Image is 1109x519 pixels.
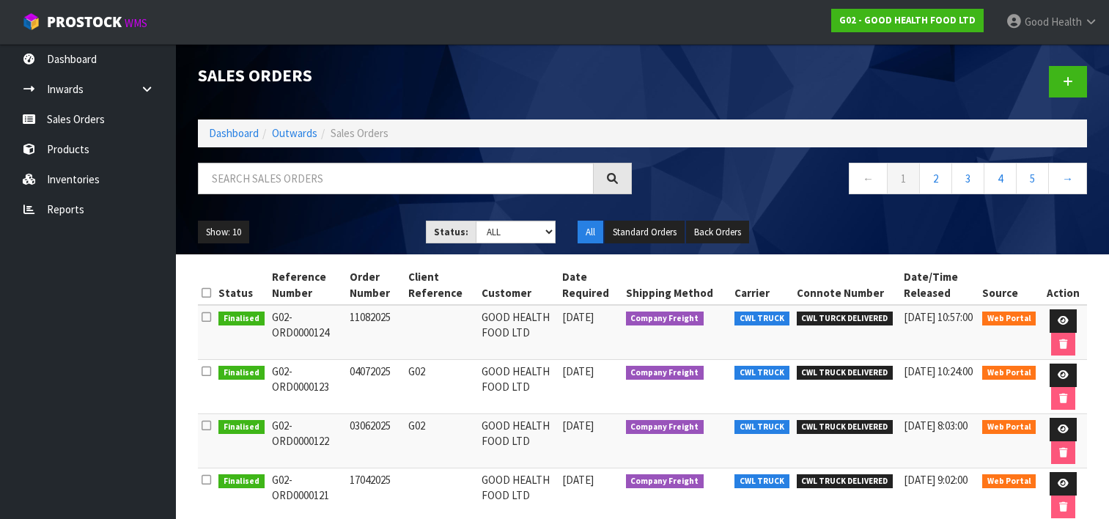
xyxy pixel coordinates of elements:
span: Web Portal [982,420,1036,435]
button: Show: 10 [198,221,249,244]
td: 04072025 [346,360,405,414]
span: Finalised [218,312,265,326]
span: ProStock [47,12,122,32]
strong: Status: [434,226,468,238]
a: 4 [984,163,1017,194]
a: 2 [919,163,952,194]
a: 3 [951,163,984,194]
span: Web Portal [982,366,1036,380]
img: cube-alt.png [22,12,40,31]
th: Order Number [346,265,405,305]
span: [DATE] 10:57:00 [904,310,973,324]
a: ← [849,163,888,194]
h1: Sales Orders [198,66,632,85]
a: Outwards [272,126,317,140]
nav: Page navigation [654,163,1088,199]
button: Back Orders [686,221,749,244]
th: Date/Time Released [900,265,979,305]
th: Status [215,265,268,305]
span: [DATE] [562,310,594,324]
span: Good [1025,15,1049,29]
span: CWL TRUCK [734,420,789,435]
button: All [578,221,603,244]
span: [DATE] [562,473,594,487]
a: 1 [887,163,920,194]
td: G02-ORD0000122 [268,414,346,468]
td: GOOD HEALTH FOOD LTD [478,414,559,468]
span: Finalised [218,474,265,489]
th: Shipping Method [622,265,732,305]
td: 11082025 [346,305,405,360]
span: Finalised [218,366,265,380]
span: [DATE] 9:02:00 [904,473,968,487]
th: Source [979,265,1040,305]
span: Finalised [218,420,265,435]
th: Date Required [559,265,622,305]
td: G02 [405,360,478,414]
th: Client Reference [405,265,478,305]
span: CWL TURCK DELIVERED [797,312,894,326]
span: [DATE] [562,364,594,378]
span: Sales Orders [331,126,388,140]
th: Connote Number [793,265,901,305]
span: Health [1051,15,1082,29]
td: G02-ORD0000123 [268,360,346,414]
span: Web Portal [982,312,1036,326]
span: CWL TRUCK [734,366,789,380]
td: G02 [405,414,478,468]
input: Search sales orders [198,163,594,194]
span: [DATE] 8:03:00 [904,419,968,432]
span: CWL TRUCK [734,312,789,326]
a: Dashboard [209,126,259,140]
span: Company Freight [626,312,704,326]
span: [DATE] 10:24:00 [904,364,973,378]
span: Company Freight [626,474,704,489]
strong: G02 - GOOD HEALTH FOOD LTD [839,14,976,26]
span: [DATE] [562,419,594,432]
small: WMS [125,16,147,30]
th: Customer [478,265,559,305]
td: GOOD HEALTH FOOD LTD [478,360,559,414]
span: Web Portal [982,474,1036,489]
td: 03062025 [346,414,405,468]
span: CWL TRUCK DELIVERED [797,474,894,489]
span: CWL TRUCK [734,474,789,489]
span: CWL TRUCK DELIVERED [797,420,894,435]
td: GOOD HEALTH FOOD LTD [478,305,559,360]
a: 5 [1016,163,1049,194]
th: Reference Number [268,265,346,305]
span: Company Freight [626,420,704,435]
a: → [1048,163,1087,194]
th: Carrier [731,265,793,305]
span: Company Freight [626,366,704,380]
button: Standard Orders [605,221,685,244]
span: CWL TRUCK DELIVERED [797,366,894,380]
td: G02-ORD0000124 [268,305,346,360]
th: Action [1039,265,1087,305]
